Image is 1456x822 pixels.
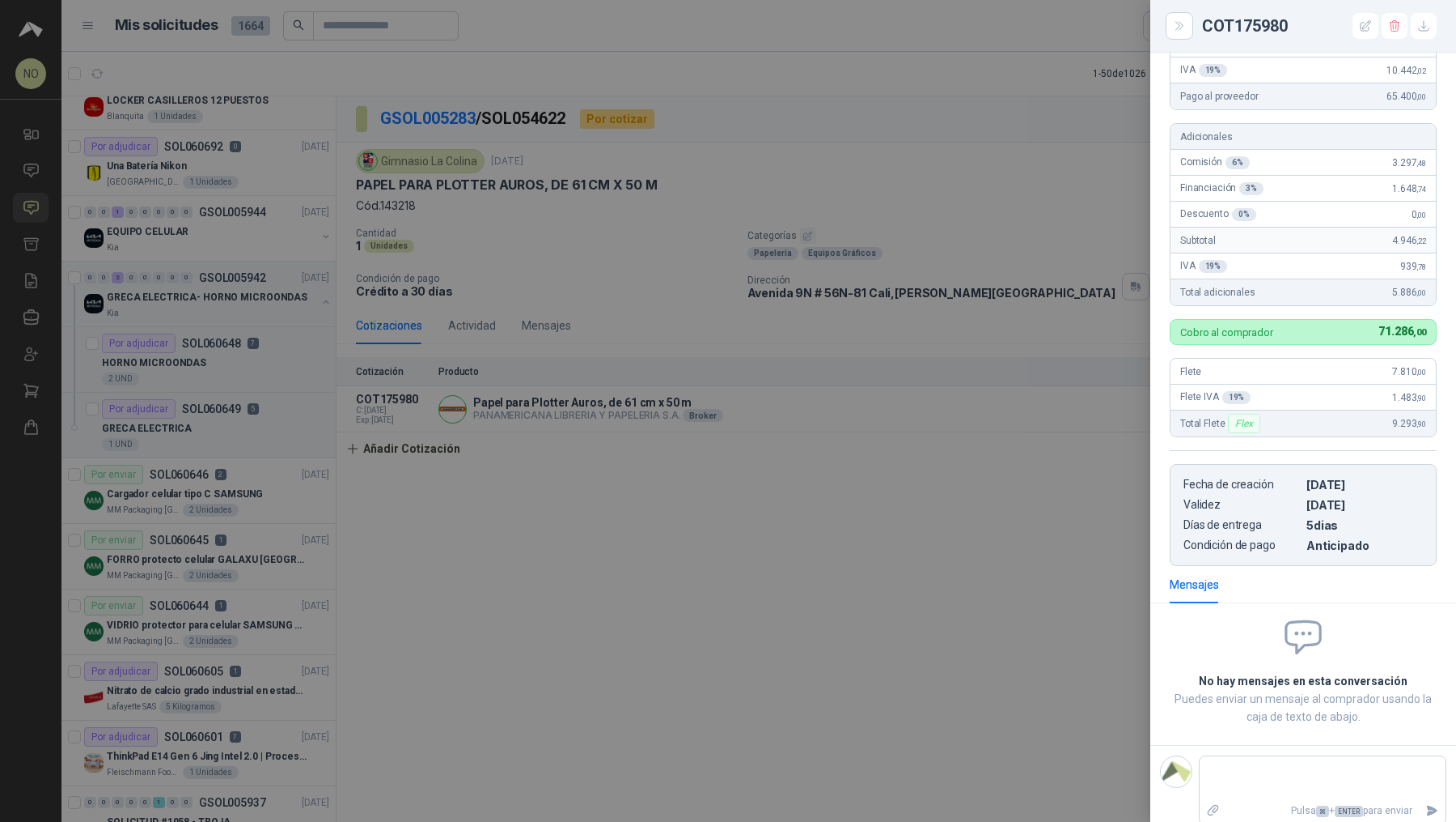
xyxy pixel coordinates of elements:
[1180,366,1201,377] span: Flete
[1202,13,1437,39] div: COT175980
[1416,394,1426,402] span: ,90
[1306,478,1423,492] p: [DATE]
[1170,279,1436,305] div: Total adicionales
[1416,66,1426,75] span: ,02
[1416,262,1426,271] span: ,78
[1416,185,1426,194] span: ,74
[1392,418,1426,429] span: 9.293
[1392,183,1426,194] span: 1.648
[1392,157,1426,168] span: 3.297
[1222,391,1251,404] div: 19 %
[1199,260,1228,273] div: 19 %
[1180,260,1227,273] span: IVA
[1183,478,1300,492] p: Fecha de creación
[1416,211,1426,219] span: ,00
[1392,366,1426,377] span: 7.810
[1180,235,1216,246] span: Subtotal
[1170,124,1436,150] div: Adicionales
[1183,498,1300,512] p: Validez
[1180,182,1263,195] span: Financiación
[1199,64,1228,77] div: 19 %
[1232,208,1256,221] div: 0 %
[1335,806,1363,817] span: ENTER
[1170,576,1219,594] div: Mensajes
[1400,261,1426,272] span: 939
[1180,208,1256,221] span: Descuento
[1170,672,1437,690] h2: No hay mensajes en esta conversación
[1183,539,1300,552] p: Condición de pago
[1416,159,1426,168] span: ,48
[1416,236,1426,245] span: ,22
[1306,498,1423,512] p: [DATE]
[1413,327,1426,338] span: ,00
[1180,391,1251,404] span: Flete IVA
[1183,518,1300,532] p: Días de entrega
[1416,368,1426,377] span: ,00
[1306,539,1423,552] p: Anticipado
[1412,209,1426,220] span: 0
[1180,414,1263,433] span: Total Flete
[1416,288,1426,297] span: ,00
[1416,420,1426,428] span: ,90
[1225,156,1250,169] div: 6 %
[1228,414,1259,433] div: Flex
[1378,325,1426,338] span: 71.286
[1161,756,1191,787] img: Company Logo
[1416,92,1426,101] span: ,00
[1180,64,1227,77] span: IVA
[1316,806,1329,817] span: ⌘
[1239,182,1263,195] div: 3 %
[1392,392,1426,403] span: 1.483
[1392,287,1426,298] span: 5.886
[1180,327,1273,338] p: Cobro al comprador
[1180,156,1250,169] span: Comisión
[1306,518,1423,532] p: 5 dias
[1392,235,1426,246] span: 4.946
[1386,91,1426,102] span: 65.400
[1170,16,1189,36] button: Close
[1180,91,1259,102] span: Pago al proveedor
[1386,65,1426,76] span: 10.442
[1170,690,1437,726] p: Puedes enviar un mensaje al comprador usando la caja de texto de abajo.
